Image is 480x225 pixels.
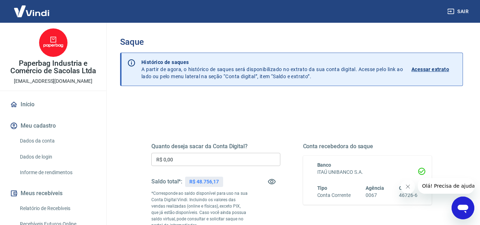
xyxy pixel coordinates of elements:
iframe: Mensagem da empresa [418,178,474,194]
a: Dados da conta [17,134,98,148]
a: Relatório de Recebíveis [17,201,98,216]
h3: Saque [120,37,463,47]
span: Conta [399,185,412,191]
iframe: Botão para abrir a janela de mensagens [452,197,474,219]
h5: Saldo total*: [151,178,182,185]
a: Dados de login [17,150,98,164]
h5: Quanto deseja sacar da Conta Digital? [151,143,280,150]
p: A partir de agora, o histórico de saques será disponibilizado no extrato da sua conta digital. Ac... [141,59,403,80]
span: Agência [366,185,384,191]
p: [EMAIL_ADDRESS][DOMAIN_NAME] [14,77,92,85]
a: Informe de rendimentos [17,165,98,180]
h6: Conta Corrente [317,192,351,199]
a: Início [9,97,98,112]
p: R$ 48.756,17 [189,178,219,186]
span: Tipo [317,185,328,191]
p: Acessar extrato [411,66,449,73]
a: Acessar extrato [411,59,457,80]
p: Paperbag Industria e Comércio de Sacolas Ltda [6,60,101,75]
p: Histórico de saques [141,59,403,66]
iframe: Fechar mensagem [401,180,415,194]
h6: 0067 [366,192,384,199]
button: Meus recebíveis [9,186,98,201]
img: Vindi [9,0,55,22]
button: Meu cadastro [9,118,98,134]
button: Sair [446,5,471,18]
h5: Conta recebedora do saque [303,143,432,150]
h6: 46726-6 [399,192,417,199]
h6: ITAÚ UNIBANCO S.A. [317,168,418,176]
img: 7db1a6c6-15d7-4288-961d-ced52c303e3a.jpeg [39,28,68,57]
span: Banco [317,162,331,168]
span: Olá! Precisa de ajuda? [4,5,60,11]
